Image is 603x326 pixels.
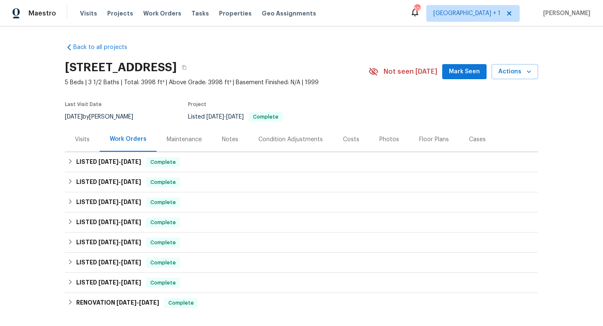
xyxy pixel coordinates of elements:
h6: RENOVATION [76,298,159,308]
span: 5 Beds | 3 1/2 Baths | Total: 3998 ft² | Above Grade: 3998 ft² | Basement Finished: N/A | 1999 [65,78,368,87]
span: - [206,114,244,120]
h6: LISTED [76,177,141,187]
button: Mark Seen [442,64,487,80]
div: LISTED [DATE]-[DATE]Complete [65,253,538,273]
span: Mark Seen [449,67,480,77]
span: Geo Assignments [262,9,316,18]
div: Costs [343,135,359,144]
div: Photos [379,135,399,144]
span: [DATE] [121,279,141,285]
span: Visits [80,9,97,18]
span: Project [188,102,206,107]
span: [DATE] [98,279,119,285]
span: [DATE] [121,259,141,265]
span: [DATE] [139,300,159,305]
a: Back to all projects [65,43,145,52]
span: [DATE] [98,219,119,225]
div: 108 [414,5,420,13]
span: [DATE] [98,199,119,205]
div: Work Orders [110,135,147,143]
span: Complete [147,158,179,166]
span: - [98,279,141,285]
span: - [116,300,159,305]
span: Complete [147,238,179,247]
h6: LISTED [76,258,141,268]
span: [DATE] [98,259,119,265]
div: by [PERSON_NAME] [65,112,143,122]
span: Complete [147,198,179,207]
span: Complete [165,299,197,307]
span: [DATE] [121,239,141,245]
span: Not seen [DATE] [384,67,437,76]
h6: LISTED [76,197,141,207]
button: Copy Address [177,60,192,75]
div: Visits [75,135,90,144]
h6: LISTED [76,217,141,228]
span: [PERSON_NAME] [540,9,590,18]
span: [GEOGRAPHIC_DATA] + 1 [433,9,500,18]
div: LISTED [DATE]-[DATE]Complete [65,192,538,212]
h6: LISTED [76,157,141,167]
span: [DATE] [121,219,141,225]
div: Cases [469,135,486,144]
div: RENOVATION [DATE]-[DATE]Complete [65,293,538,313]
span: Actions [498,67,531,77]
span: [DATE] [116,300,137,305]
div: Maintenance [167,135,202,144]
span: Maestro [28,9,56,18]
span: - [98,259,141,265]
span: - [98,239,141,245]
span: Tasks [191,10,209,16]
span: [DATE] [65,114,82,120]
button: Actions [492,64,538,80]
div: LISTED [DATE]-[DATE]Complete [65,212,538,233]
span: [DATE] [206,114,224,120]
span: Complete [147,259,179,267]
span: [DATE] [121,159,141,165]
div: Floor Plans [419,135,449,144]
span: - [98,199,141,205]
span: Last Visit Date [65,102,102,107]
h2: [STREET_ADDRESS] [65,63,177,72]
span: Listed [188,114,283,120]
div: Condition Adjustments [258,135,323,144]
div: LISTED [DATE]-[DATE]Complete [65,273,538,293]
div: LISTED [DATE]-[DATE]Complete [65,152,538,172]
span: [DATE] [226,114,244,120]
h6: LISTED [76,238,141,248]
span: [DATE] [121,199,141,205]
div: Notes [222,135,238,144]
span: - [98,179,141,185]
span: Projects [107,9,133,18]
span: [DATE] [98,239,119,245]
span: - [98,159,141,165]
span: Complete [147,218,179,227]
span: Work Orders [143,9,181,18]
div: LISTED [DATE]-[DATE]Complete [65,233,538,253]
span: Complete [147,279,179,287]
span: [DATE] [98,179,119,185]
span: [DATE] [98,159,119,165]
span: Properties [219,9,252,18]
span: Complete [147,178,179,186]
div: LISTED [DATE]-[DATE]Complete [65,172,538,192]
span: - [98,219,141,225]
h6: LISTED [76,278,141,288]
span: Complete [250,114,282,119]
span: [DATE] [121,179,141,185]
